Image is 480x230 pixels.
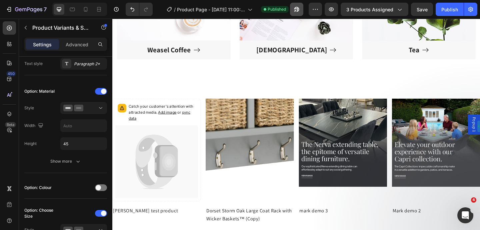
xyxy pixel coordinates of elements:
div: Tea [322,29,334,39]
p: Product Variants & Swatches [32,24,89,32]
span: / [174,6,176,13]
div: Option: Colour [24,185,52,191]
span: Popup 1 [390,107,397,123]
a: Dorset Storm Oak Large Coat Rack with Wicker Baskets™ (Copy) [101,87,197,183]
button: Show more [24,155,107,167]
div: Width [24,121,45,130]
button: Save [411,3,433,16]
p: Advanced [66,41,88,48]
input: Auto [61,120,107,132]
button: Tea [272,24,395,45]
div: Weasel Coffee [38,29,85,39]
button: 3 products assigned [341,3,408,16]
span: Add image [50,99,70,104]
div: Publish [441,6,458,13]
span: Published [268,6,286,12]
a: mark demo 3 [203,87,299,183]
span: 4 [471,197,476,203]
button: Publish [436,3,464,16]
div: Height [24,141,37,147]
span: Save [417,7,428,12]
iframe: To enrich screen reader interactions, please activate Accessibility in Grammarly extension settings [112,19,480,230]
p: Settings [33,41,52,48]
div: 450 [6,71,16,76]
div: Text style [24,61,43,67]
input: Auto [61,138,107,150]
div: Option: Material [24,88,55,94]
div: Style [24,105,34,111]
div: Show more [50,158,81,165]
div: Beta [5,122,16,127]
div: Option: Choose Size [24,207,59,219]
button: Capuchino [138,24,262,45]
h2: Mark demo 2 [304,204,400,214]
span: Product Page - [DATE] 11:00:26 [177,6,245,13]
p: 7 [44,5,47,13]
h2: mark demo 3 [203,204,299,214]
p: Catch your customer's attention with attracted media. [18,93,90,112]
a: Mark demo 2 [304,87,400,183]
iframe: Intercom live chat [457,207,473,223]
button: 7 [3,3,50,16]
div: [DEMOGRAPHIC_DATA] [156,29,233,39]
button: Weasel Coffee [5,24,128,45]
div: Paragraph 2* [74,61,105,67]
div: Undo/Redo [126,3,153,16]
span: 3 products assigned [346,6,393,13]
h2: Dorset Storm Oak Large Coat Rack with Wicker Baskets™ (Copy) [101,204,197,222]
